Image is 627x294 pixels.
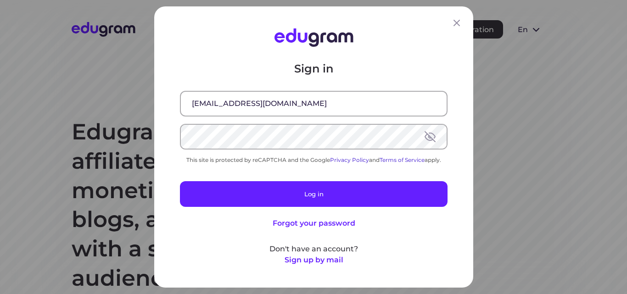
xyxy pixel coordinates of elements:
input: Email [181,92,447,116]
p: Don't have an account? [180,244,448,255]
button: Sign up by mail [284,255,343,266]
p: Sign in [180,61,448,76]
div: This site is protected by reCAPTCHA and the Google and apply. [180,156,448,163]
img: Edugram Logo [274,28,353,47]
button: Forgot your password [272,218,355,229]
a: Privacy Policy [330,156,369,163]
a: Terms of Service [380,156,425,163]
button: Log in [180,181,448,207]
